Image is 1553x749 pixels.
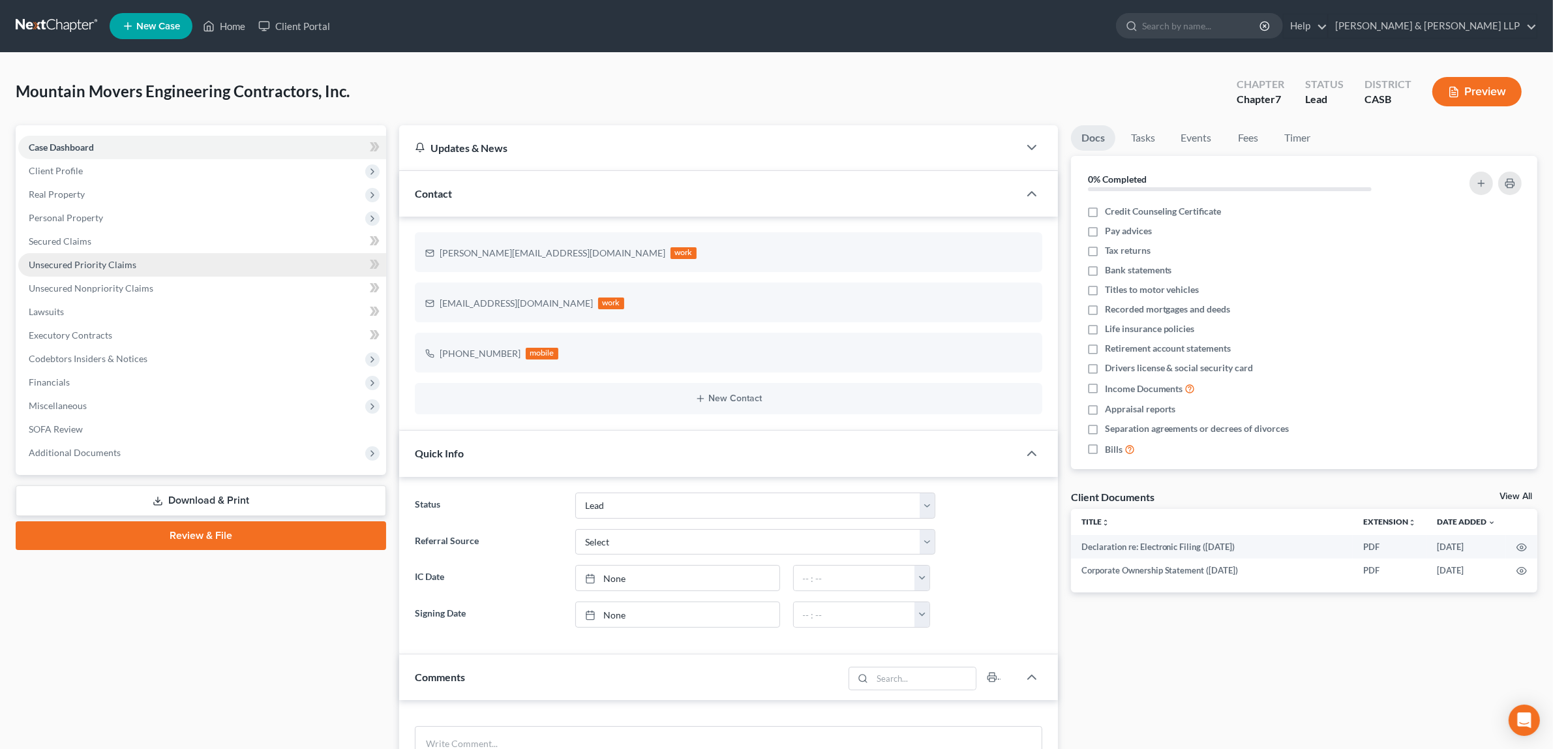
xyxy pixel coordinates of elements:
a: Help [1284,14,1327,38]
a: Titleunfold_more [1081,517,1109,527]
span: 7 [1275,93,1281,105]
a: Lawsuits [18,300,386,324]
div: District [1365,77,1411,92]
span: Titles to motor vehicles [1105,283,1199,296]
span: Unsecured Priority Claims [29,259,136,270]
a: Download & Print [16,485,386,516]
button: New Contact [425,393,1031,404]
div: work [671,247,697,259]
span: Recorded mortgages and deeds [1105,303,1231,316]
i: expand_more [1488,519,1496,527]
a: Unsecured Nonpriority Claims [18,277,386,300]
span: Executory Contracts [29,329,112,341]
td: Declaration re: Electronic Filing ([DATE]) [1071,535,1353,558]
div: [PHONE_NUMBER] [440,347,520,360]
div: Chapter [1237,77,1284,92]
label: Referral Source [408,529,568,555]
a: Review & File [16,521,386,550]
span: Personal Property [29,212,103,223]
span: Drivers license & social security card [1105,361,1254,374]
a: Fees [1228,125,1269,151]
div: [EMAIL_ADDRESS][DOMAIN_NAME] [440,297,593,310]
span: Pay advices [1105,224,1152,237]
span: Lawsuits [29,306,64,317]
span: Miscellaneous [29,400,87,411]
a: Extensionunfold_more [1363,517,1416,527]
div: Client Documents [1071,490,1154,504]
span: Retirement account statements [1105,342,1231,355]
input: Search... [872,667,976,690]
strong: 0% Completed [1088,174,1147,185]
label: IC Date [408,565,568,591]
span: SOFA Review [29,423,83,435]
span: Life insurance policies [1105,322,1195,335]
span: Secured Claims [29,236,91,247]
span: Mountain Movers Engineering Contractors, Inc. [16,82,350,100]
td: [DATE] [1426,558,1506,582]
span: Contact [415,187,452,200]
a: Date Added expand_more [1437,517,1496,527]
a: SOFA Review [18,418,386,441]
span: Quick Info [415,447,464,459]
td: PDF [1353,535,1426,558]
input: Search by name... [1142,14,1261,38]
span: Case Dashboard [29,142,94,153]
span: Income Documents [1105,382,1183,395]
a: Tasks [1121,125,1166,151]
input: -- : -- [794,602,915,627]
a: None [576,566,779,590]
button: Preview [1432,77,1522,106]
td: Corporate Ownership Statement ([DATE]) [1071,558,1353,582]
span: Client Profile [29,165,83,176]
a: View All [1500,492,1532,501]
a: Secured Claims [18,230,386,253]
span: Codebtors Insiders & Notices [29,353,147,364]
div: Open Intercom Messenger [1509,705,1540,736]
a: Home [196,14,252,38]
div: Status [1305,77,1344,92]
div: [PERSON_NAME][EMAIL_ADDRESS][DOMAIN_NAME] [440,247,665,260]
div: Chapter [1237,92,1284,107]
span: Appraisal reports [1105,403,1176,416]
div: Lead [1305,92,1344,107]
span: Financials [29,376,70,388]
a: Client Portal [252,14,337,38]
a: None [576,602,779,627]
span: Comments [415,671,465,683]
span: Bank statements [1105,264,1172,277]
span: Bills [1105,443,1123,456]
span: New Case [136,22,180,31]
div: work [598,298,624,309]
span: Real Property [29,189,85,200]
a: [PERSON_NAME] & [PERSON_NAME] LLP [1329,14,1537,38]
a: Unsecured Priority Claims [18,253,386,277]
span: Separation agreements or decrees of divorces [1105,422,1289,435]
a: Docs [1071,125,1115,151]
div: Updates & News [415,141,1003,155]
div: mobile [526,348,558,359]
label: Signing Date [408,602,568,628]
a: Executory Contracts [18,324,386,347]
a: Case Dashboard [18,136,386,159]
td: PDF [1353,558,1426,582]
span: Credit Counseling Certificate [1105,205,1222,218]
td: [DATE] [1426,535,1506,558]
a: Events [1171,125,1222,151]
span: Unsecured Nonpriority Claims [29,283,153,294]
a: Timer [1274,125,1321,151]
input: -- : -- [794,566,915,590]
i: unfold_more [1102,519,1109,527]
span: Additional Documents [29,447,121,458]
div: CASB [1365,92,1411,107]
span: Tax returns [1105,244,1151,257]
i: unfold_more [1408,519,1416,527]
label: Status [408,493,568,519]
